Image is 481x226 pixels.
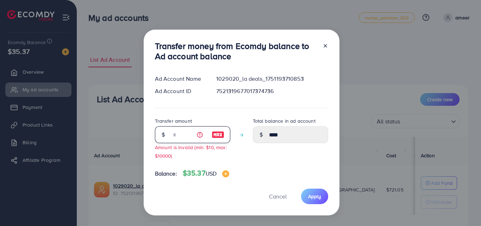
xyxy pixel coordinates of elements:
[149,75,211,83] div: Ad Account Name
[260,189,295,204] button: Cancel
[206,170,217,177] span: USD
[149,87,211,95] div: Ad Account ID
[301,189,328,204] button: Apply
[183,169,229,178] h4: $35.37
[211,87,333,95] div: 7521319677017374736
[308,193,321,200] span: Apply
[155,117,192,124] label: Transfer amount
[155,170,177,178] span: Balance:
[222,170,229,177] img: image
[211,75,333,83] div: 1029020_la deals_1751193710853
[269,193,287,200] span: Cancel
[212,130,224,139] img: image
[253,117,316,124] label: Total balance in ad account
[155,41,317,61] h3: Transfer money from Ecomdy balance to Ad account balance
[155,144,227,159] small: Amount is invalid (min: $10, max: $10000)
[451,194,476,221] iframe: Chat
